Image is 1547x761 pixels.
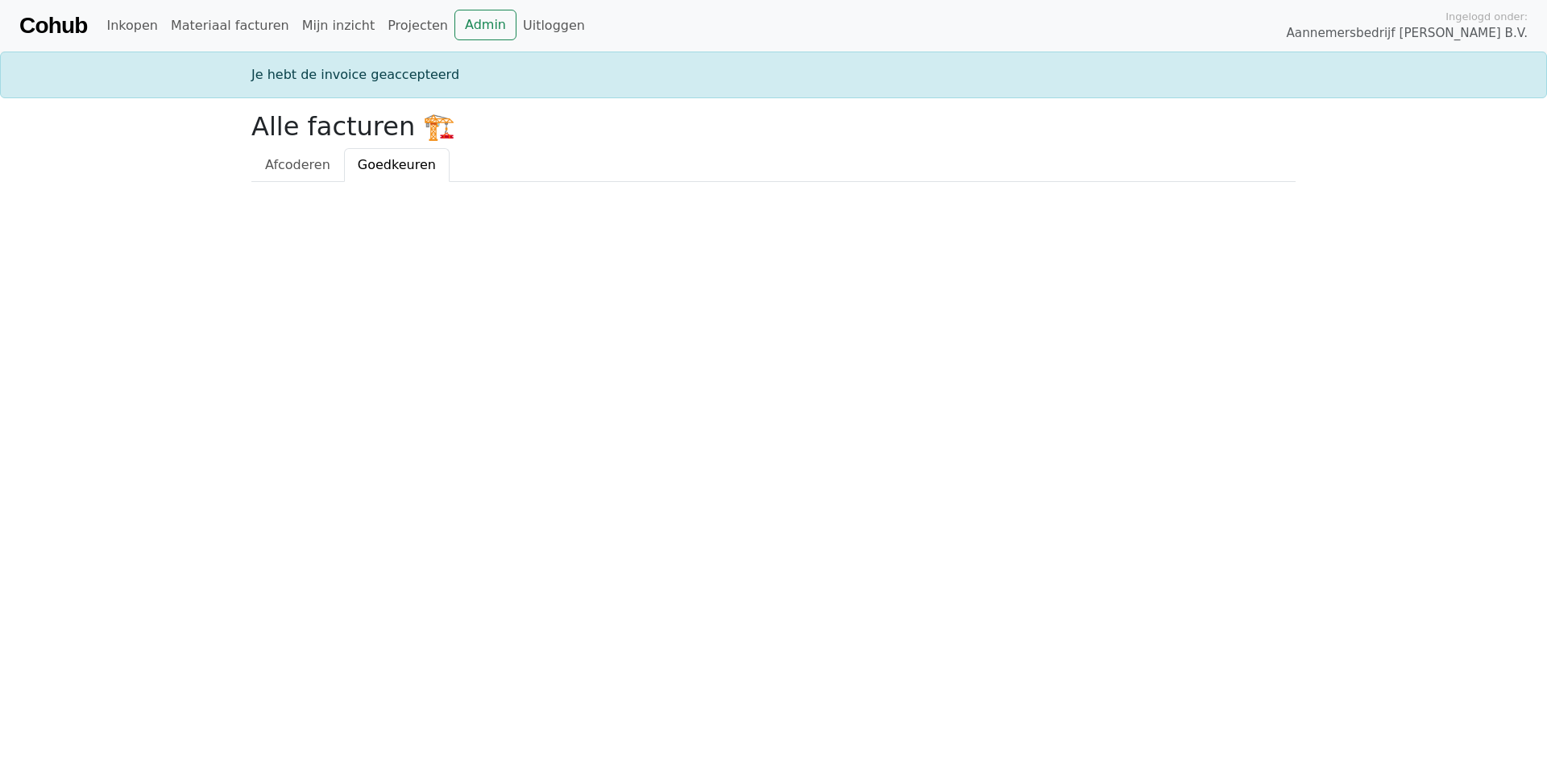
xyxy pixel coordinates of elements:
[454,10,516,40] a: Admin
[1445,9,1528,24] span: Ingelogd onder:
[251,148,344,182] a: Afcoderen
[242,65,1305,85] div: Je hebt de invoice geaccepteerd
[19,6,87,45] a: Cohub
[381,10,454,42] a: Projecten
[516,10,591,42] a: Uitloggen
[358,157,436,172] span: Goedkeuren
[1286,24,1528,43] span: Aannemersbedrijf [PERSON_NAME] B.V.
[296,10,382,42] a: Mijn inzicht
[251,111,1296,142] h2: Alle facturen 🏗️
[265,157,330,172] span: Afcoderen
[344,148,450,182] a: Goedkeuren
[164,10,296,42] a: Materiaal facturen
[100,10,164,42] a: Inkopen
